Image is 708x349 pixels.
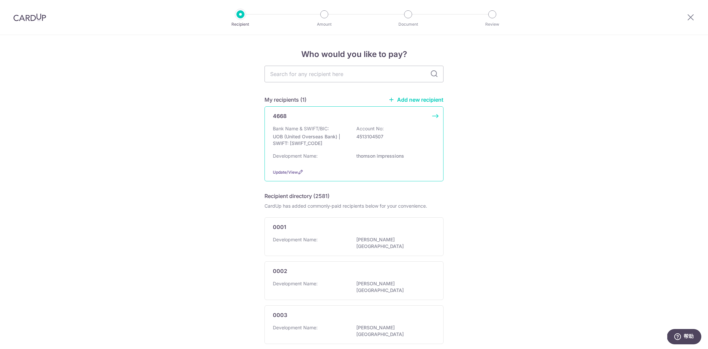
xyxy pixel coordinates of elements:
iframe: 打开一个小组件，您可以在其中找到更多信息 [667,329,701,346]
p: Account No: [356,125,384,132]
p: [PERSON_NAME][GEOGRAPHIC_DATA] [356,236,431,250]
p: Document [383,21,433,28]
a: Add new recipient [388,96,444,103]
h4: Who would you like to pay? [264,48,444,60]
input: Search for any recipient here [264,66,444,82]
p: Review [468,21,517,28]
p: 4513104507 [356,133,431,140]
h5: My recipients (1) [264,96,307,104]
p: Development Name: [273,236,318,243]
p: Development Name: [273,153,318,159]
h5: Recipient directory (2581) [264,192,330,200]
img: CardUp [13,13,46,21]
p: Development Name: [273,280,318,287]
p: thomson impressions [356,153,431,159]
p: [PERSON_NAME][GEOGRAPHIC_DATA] [356,324,431,338]
p: 0001 [273,223,286,231]
p: 0003 [273,311,287,319]
p: 4668 [273,112,287,120]
div: CardUp has added commonly-paid recipients below for your convenience. [264,203,444,209]
p: UOB (United Overseas Bank) | SWIFT: [SWIFT_CODE] [273,133,348,147]
p: Bank Name & SWIFT/BIC: [273,125,329,132]
p: Recipient [216,21,265,28]
p: 0002 [273,267,287,275]
p: [PERSON_NAME][GEOGRAPHIC_DATA] [356,280,431,294]
p: Development Name: [273,324,318,331]
p: Amount [300,21,349,28]
a: Update/View [273,170,298,175]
